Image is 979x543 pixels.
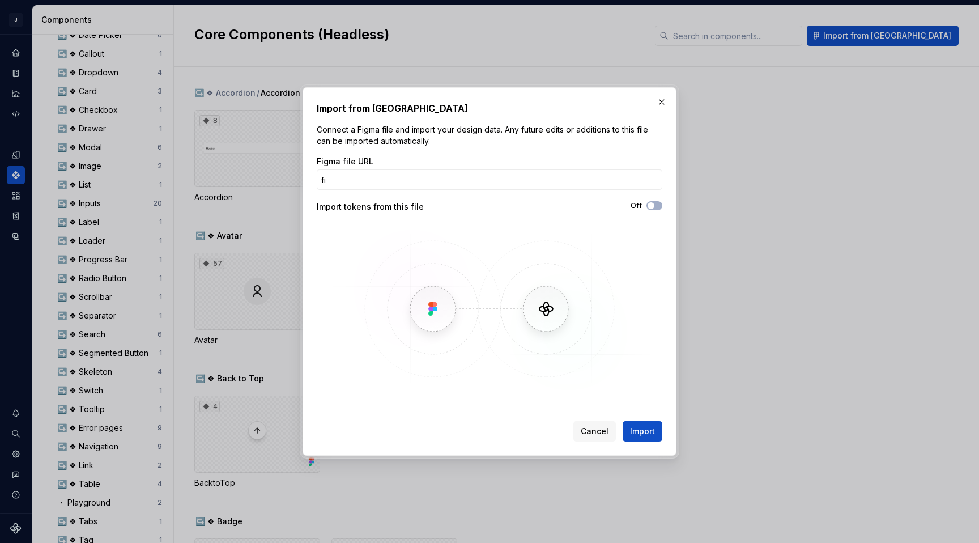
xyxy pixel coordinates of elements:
[623,421,662,442] button: Import
[317,101,662,115] h2: Import from [GEOGRAPHIC_DATA]
[317,124,662,147] p: Connect a Figma file and import your design data. Any future edits or additions to this file can ...
[317,169,662,190] input: https://figma.com/file/...
[581,426,608,437] span: Cancel
[317,201,489,213] div: Import tokens from this file
[573,421,616,442] button: Cancel
[317,156,373,167] label: Figma file URL
[630,426,655,437] span: Import
[631,201,642,210] label: Off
